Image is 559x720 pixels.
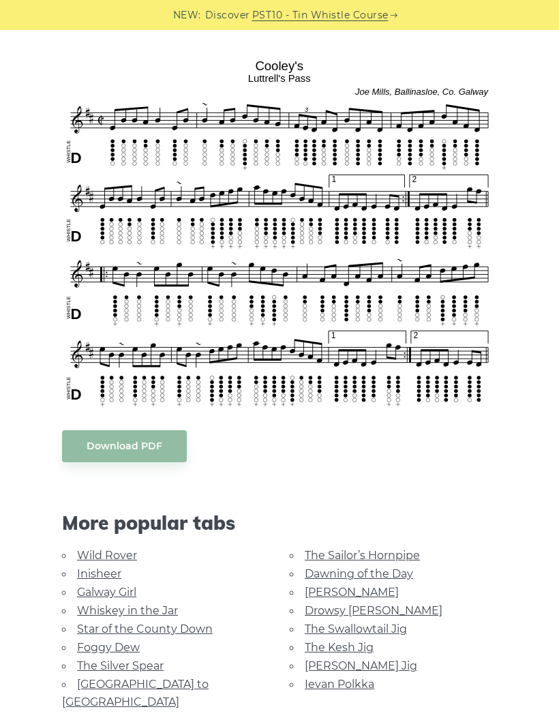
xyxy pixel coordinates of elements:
[77,567,121,580] a: Inisheer
[305,604,442,617] a: Drowsy [PERSON_NAME]
[305,622,407,635] a: The Swallowtail Jig
[173,7,201,23] span: NEW:
[77,586,136,599] a: Galway Girl
[305,586,399,599] a: [PERSON_NAME]
[62,511,497,535] span: More popular tabs
[252,7,389,23] a: PST10 - Tin Whistle Course
[305,641,374,654] a: The Kesh Jig
[77,604,178,617] a: Whiskey in the Jar
[62,430,187,462] a: Download PDF
[77,659,164,672] a: The Silver Spear
[305,549,420,562] a: The Sailor’s Hornpipe
[77,549,137,562] a: Wild Rover
[305,678,374,691] a: Ievan Polkka
[77,641,140,654] a: Foggy Dew
[205,7,250,23] span: Discover
[62,678,209,708] a: [GEOGRAPHIC_DATA] to [GEOGRAPHIC_DATA]
[305,659,417,672] a: [PERSON_NAME] Jig
[62,54,497,410] img: Cooley's Tin Whistle Tabs & Sheet Music
[77,622,213,635] a: Star of the County Down
[305,567,413,580] a: Dawning of the Day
